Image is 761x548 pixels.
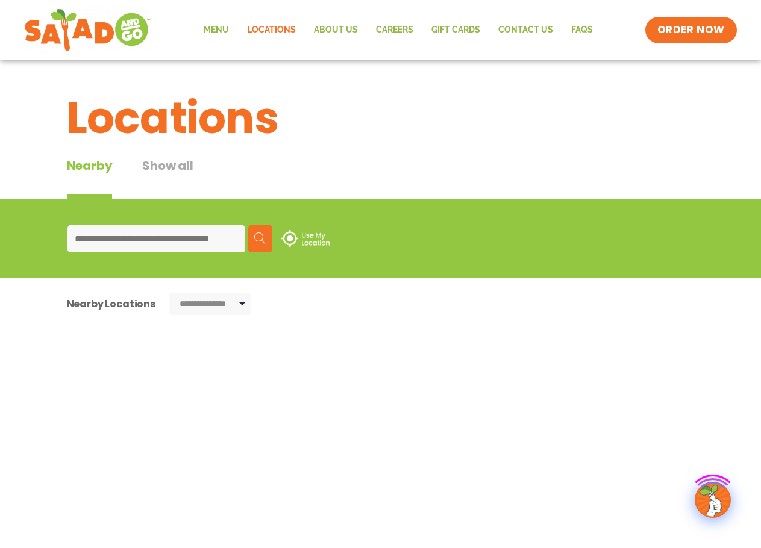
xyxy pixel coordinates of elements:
div: Nearby Locations [67,296,155,311]
span: ORDER NOW [657,23,725,37]
div: Nearby [67,157,113,199]
a: GIFT CARDS [422,16,489,44]
nav: Menu [195,16,602,44]
img: search.svg [254,232,266,244]
a: ORDER NOW [645,17,737,43]
h1: Locations [67,86,695,151]
a: Menu [195,16,238,44]
img: use-location.svg [281,230,330,247]
img: new-SAG-logo-768×292 [24,6,151,54]
a: Locations [238,16,305,44]
div: Tabbed content [67,157,224,199]
a: Contact Us [489,16,562,44]
button: Show all [142,157,193,199]
a: Careers [367,16,422,44]
a: About Us [305,16,367,44]
a: FAQs [562,16,602,44]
